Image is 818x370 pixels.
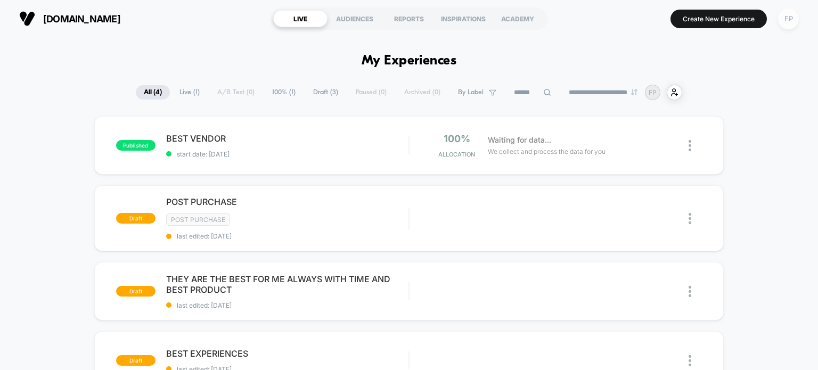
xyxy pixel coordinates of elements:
[166,348,409,359] span: BEST EXPERIENCES
[16,10,124,27] button: [DOMAIN_NAME]
[631,89,637,95] img: end
[670,10,767,28] button: Create New Experience
[689,213,691,224] img: close
[116,140,156,151] span: published
[8,198,411,208] input: Seek
[305,85,346,100] span: Draft ( 3 )
[166,196,409,207] span: POST PURCHASE
[438,151,475,158] span: Allocation
[382,10,436,27] div: REPORTS
[328,10,382,27] div: AUDIENCES
[775,8,802,30] button: FP
[649,88,657,96] p: FP
[43,13,120,24] span: [DOMAIN_NAME]
[116,286,156,297] span: draft
[488,134,551,146] span: Waiting for data...
[689,140,691,151] img: close
[116,213,156,224] span: draft
[196,105,222,130] button: Play, NEW DEMO 2025-VEED.mp4
[362,53,457,69] h1: My Experiences
[166,133,409,144] span: BEST VENDOR
[689,286,691,297] img: close
[436,10,490,27] div: INSPIRATIONS
[166,232,409,240] span: last edited: [DATE]
[166,301,409,309] span: last edited: [DATE]
[273,10,328,27] div: LIVE
[166,213,230,226] span: Post Purchase
[291,215,320,227] div: Duration
[264,85,304,100] span: 100% ( 1 )
[490,10,545,27] div: ACADEMY
[5,212,22,229] button: Play, NEW DEMO 2025-VEED.mp4
[166,274,409,295] span: THEY ARE THE BEST FOR ME ALWAYS WITH TIME AND BEST PRODUCT
[171,85,208,100] span: Live ( 1 )
[444,133,470,144] span: 100%
[340,216,372,226] input: Volume
[166,150,409,158] span: start date: [DATE]
[488,146,606,157] span: We collect and process the data for you
[265,215,290,227] div: Current time
[689,355,691,366] img: close
[116,355,156,366] span: draft
[778,9,799,29] div: FP
[458,88,484,96] span: By Label
[136,85,170,100] span: All ( 4 )
[19,11,35,27] img: Visually logo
